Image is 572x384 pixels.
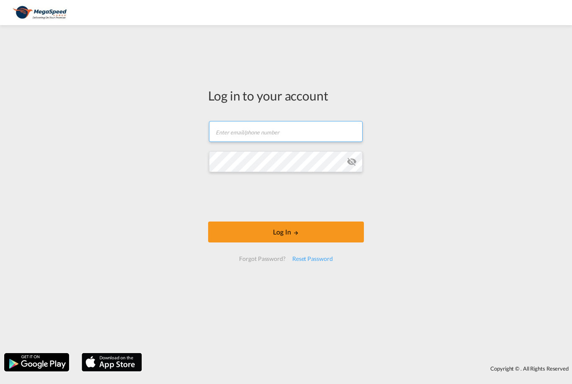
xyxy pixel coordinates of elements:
button: LOGIN [208,222,364,242]
iframe: reCAPTCHA [222,180,350,213]
img: ad002ba0aea611eda5429768204679d3.JPG [13,3,69,22]
md-icon: icon-eye-off [347,157,357,167]
img: apple.png [81,352,143,372]
div: Reset Password [289,251,336,266]
div: Copyright © . All Rights Reserved [146,361,572,376]
div: Forgot Password? [236,251,289,266]
div: Log in to your account [208,87,364,104]
input: Enter email/phone number [209,121,363,142]
img: google.png [3,352,70,372]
